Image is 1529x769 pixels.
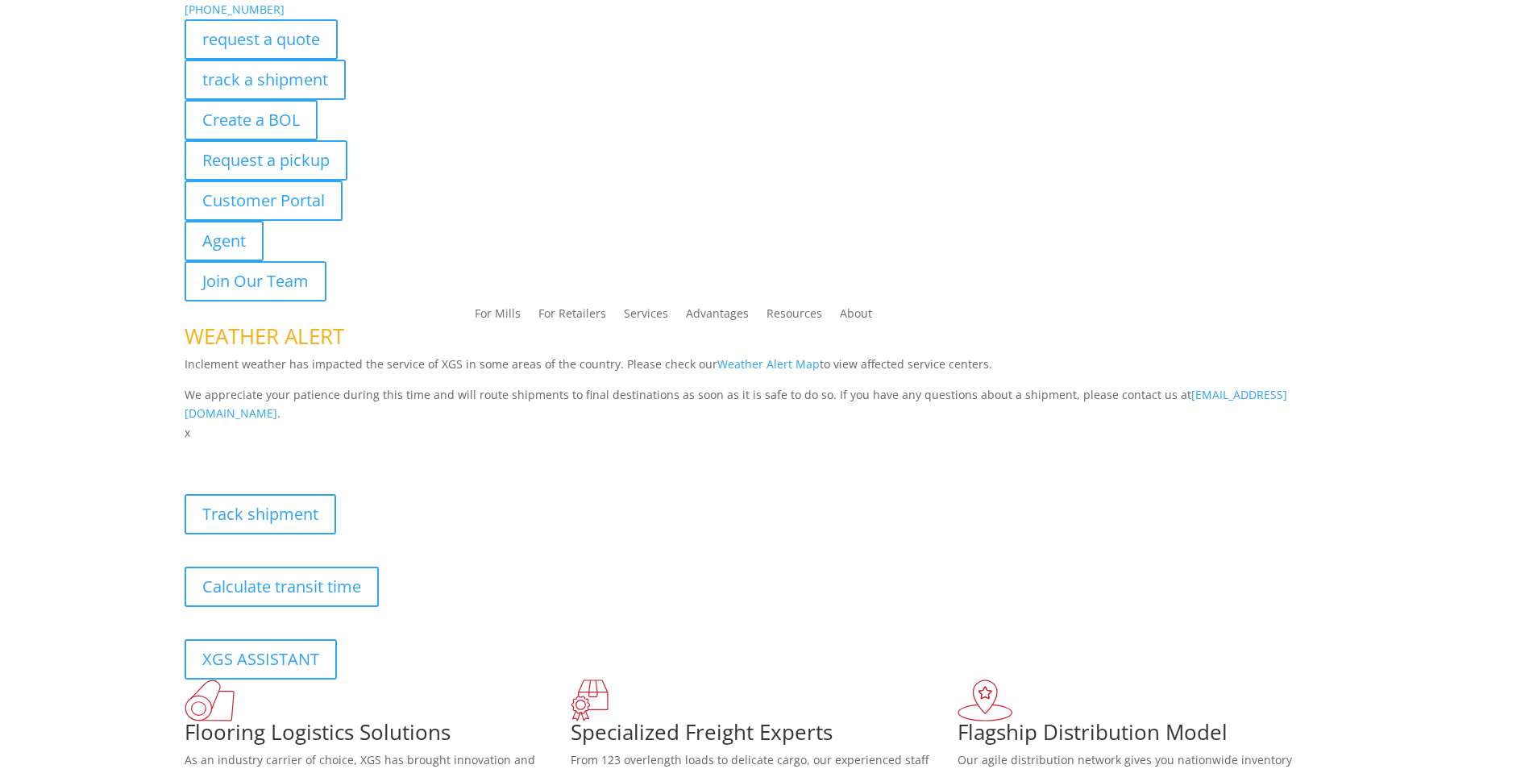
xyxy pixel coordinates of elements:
b: Visibility, transparency, and control for your entire supply chain. [185,445,544,460]
a: For Retailers [538,308,606,326]
h1: Flooring Logistics Solutions [185,721,571,750]
a: [PHONE_NUMBER] [185,2,285,17]
img: xgs-icon-total-supply-chain-intelligence-red [185,680,235,721]
a: Join Our Team [185,261,326,301]
p: We appreciate your patience during this time and will route shipments to final destinations as so... [185,385,1345,424]
a: XGS ASSISTANT [185,639,337,680]
h1: Flagship Distribution Model [958,721,1344,750]
a: Weather Alert Map [717,356,820,372]
a: Track shipment [185,494,336,534]
a: Request a pickup [185,140,347,181]
p: Inclement weather has impacted the service of XGS in some areas of the country. Please check our ... [185,355,1345,385]
a: Create a BOL [185,100,318,140]
a: Resources [767,308,822,326]
a: request a quote [185,19,338,60]
a: About [840,308,872,326]
a: track a shipment [185,60,346,100]
a: Customer Portal [185,181,343,221]
a: For Mills [475,308,521,326]
a: Services [624,308,668,326]
a: Agent [185,221,264,261]
a: Advantages [686,308,749,326]
p: x [185,423,1345,443]
a: Calculate transit time [185,567,379,607]
span: WEATHER ALERT [185,322,344,351]
img: xgs-icon-flagship-distribution-model-red [958,680,1013,721]
h1: Specialized Freight Experts [571,721,958,750]
img: xgs-icon-focused-on-flooring-red [571,680,609,721]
